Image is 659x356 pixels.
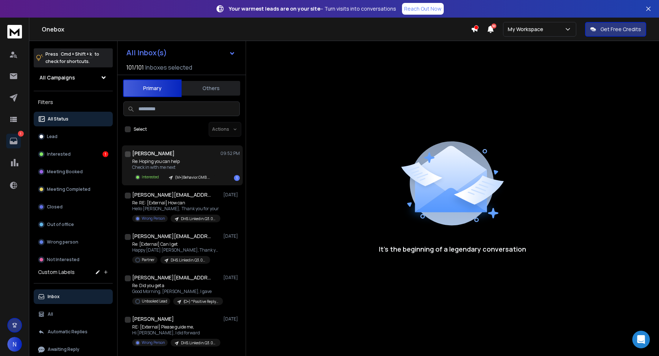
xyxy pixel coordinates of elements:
p: Inbox [48,294,60,300]
button: All Campaigns [34,70,113,85]
button: Interested1 [34,147,113,162]
p: DHS.Linkedin.Q3.0725 [171,257,206,263]
p: Reach Out Now [404,5,442,12]
h3: Filters [34,97,113,107]
h1: Onebox [42,25,471,34]
button: Get Free Credits [585,22,646,37]
p: DHS.Linkedin.Q3.0725 [181,216,216,222]
h1: [PERSON_NAME][EMAIL_ADDRESS][PERSON_NAME][US_STATE][DOMAIN_NAME] [132,233,213,240]
span: 50 [491,23,496,29]
label: Select [134,126,147,132]
h1: All Inbox(s) [126,49,167,56]
p: Meeting Completed [47,186,90,192]
p: All [48,311,53,317]
button: Lead [34,129,113,144]
p: [DATE] [223,233,240,239]
p: – Turn visits into conversations [229,5,396,12]
p: Awaiting Reply [48,346,79,352]
h3: Custom Labels [38,268,75,276]
p: Interested [142,174,159,180]
button: Wrong person [34,235,113,249]
button: Others [182,80,240,96]
p: DHS.Linkedin.Q3.0725 [181,340,216,346]
p: Wrong Person [142,340,165,345]
button: Primary [123,79,182,97]
h1: [PERSON_NAME] [132,150,175,157]
button: Meeting Completed [34,182,113,197]
p: Re: Hoping you can help [132,159,215,164]
p: Lead [47,134,57,140]
div: 1 [103,151,108,157]
strong: Your warmest leads are on your site [229,5,320,12]
button: N [7,337,22,352]
p: Good Morning, [PERSON_NAME], I gave [132,289,220,294]
button: Meeting Booked [34,164,113,179]
p: [DATE] [223,192,240,198]
div: Open Intercom Messenger [632,331,650,348]
p: Re: Did you get a [132,283,220,289]
h1: [PERSON_NAME][EMAIL_ADDRESS][DOMAIN_NAME] [132,274,213,281]
button: Not Interested [34,252,113,267]
button: All [34,307,113,322]
p: Happy [DATE] [PERSON_NAME], Thank you so [132,247,220,253]
p: Automatic Replies [48,329,88,335]
span: 101 / 101 [126,63,144,72]
p: [DATE] [223,275,240,281]
p: Not Interested [47,257,79,263]
h1: [PERSON_NAME] [132,315,174,323]
p: Press to check for shortcuts. [45,51,99,65]
h3: Inboxes selected [145,63,192,72]
p: Closed [47,204,63,210]
button: Automatic Replies [34,325,113,339]
button: Out of office [34,217,113,232]
p: 1 [18,131,24,137]
p: Partner [142,257,154,263]
p: Re: [External] Can I get [132,241,220,247]
p: (M+)Behavior.GMB.Q32025 [175,175,210,180]
p: My Workspace [508,26,546,33]
p: Out of office [47,222,74,227]
div: 1 [234,175,240,181]
a: 1 [6,134,21,148]
p: Hi [PERSON_NAME], I did forward [132,330,220,336]
img: logo [7,25,22,38]
p: Wrong person [47,239,78,245]
h1: [PERSON_NAME][EMAIL_ADDRESS][PERSON_NAME][US_STATE][DOMAIN_NAME] [132,191,213,199]
p: It’s the beginning of a legendary conversation [379,244,526,254]
p: Get Free Credits [600,26,641,33]
a: Reach Out Now [402,3,444,15]
p: Interested [47,151,71,157]
p: Re: RE: [External] How can [132,200,220,206]
p: All Status [48,116,68,122]
button: All Status [34,112,113,126]
p: RE: [External] Please guide me, [132,324,220,330]
p: 09:52 PM [220,151,240,156]
button: All Inbox(s) [120,45,241,60]
h1: All Campaigns [40,74,75,81]
p: Unbooked Lead [142,298,167,304]
p: Hello [PERSON_NAME], Thank you for your [132,206,220,212]
span: Cmd + Shift + k [60,50,93,58]
p: [DATE] [223,316,240,322]
p: Wrong Person [142,216,165,221]
button: Closed [34,200,113,214]
p: Check in with me next [132,164,215,170]
p: (O+) *Positive Reply* Prospects- Unbooked Call [183,299,219,304]
button: Inbox [34,289,113,304]
p: Meeting Booked [47,169,83,175]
